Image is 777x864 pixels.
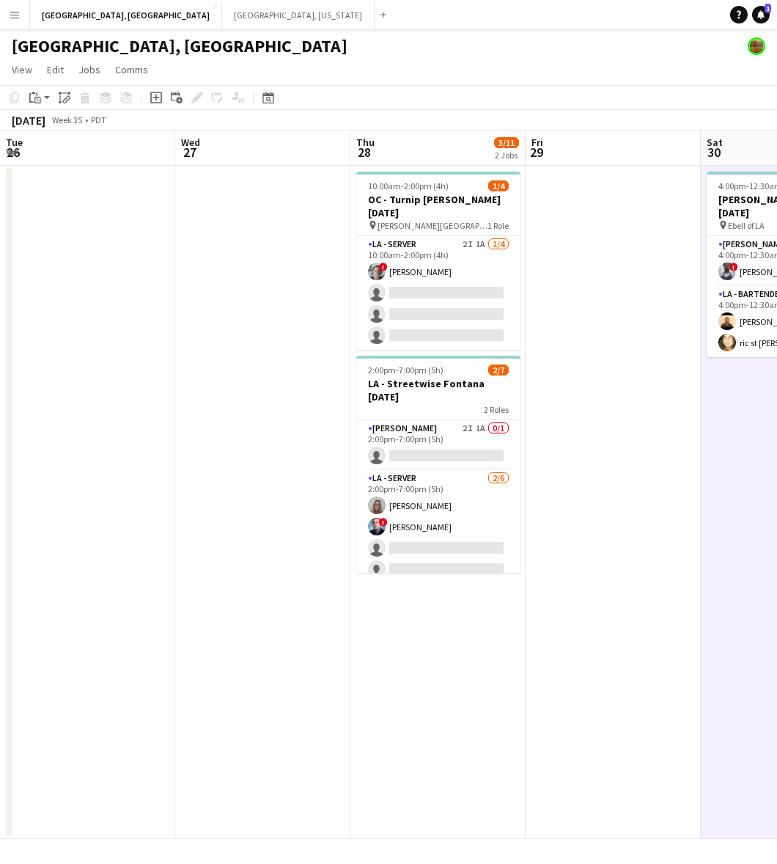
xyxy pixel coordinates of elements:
[12,113,45,128] div: [DATE]
[529,144,543,161] span: 29
[222,1,375,29] button: [GEOGRAPHIC_DATA], [US_STATE]
[752,6,770,23] a: 1
[6,60,38,79] a: View
[78,63,100,76] span: Jobs
[368,180,449,191] span: 10:00am-2:00pm (4h)
[109,60,154,79] a: Comms
[368,365,443,376] span: 2:00pm-7:00pm (5h)
[4,144,23,161] span: 26
[379,518,388,527] span: !
[729,263,738,271] span: !
[115,63,148,76] span: Comms
[354,144,375,161] span: 28
[356,193,520,219] h3: OC - Turnip [PERSON_NAME] [DATE]
[356,356,520,573] app-job-card: 2:00pm-7:00pm (5h)2/7LA - Streetwise Fontana [DATE]2 Roles[PERSON_NAME]2I1A0/12:00pm-7:00pm (5h) ...
[484,404,509,415] span: 2 Roles
[378,220,487,231] span: [PERSON_NAME][GEOGRAPHIC_DATA]
[41,60,70,79] a: Edit
[356,470,520,626] app-card-role: LA - Server2/62:00pm-7:00pm (5h)[PERSON_NAME]![PERSON_NAME]
[12,35,347,57] h1: [GEOGRAPHIC_DATA], [GEOGRAPHIC_DATA]
[73,60,106,79] a: Jobs
[728,220,765,231] span: Ebell of LA
[765,4,771,13] span: 1
[488,365,509,376] span: 2/7
[181,136,200,149] span: Wed
[47,63,64,76] span: Edit
[494,137,519,148] span: 3/11
[356,236,520,350] app-card-role: LA - Server2I1A1/410:00am-2:00pm (4h)![PERSON_NAME]
[91,114,106,125] div: PDT
[495,150,518,161] div: 2 Jobs
[48,114,85,125] span: Week 35
[531,136,543,149] span: Fri
[487,220,509,231] span: 1 Role
[356,172,520,350] app-job-card: 10:00am-2:00pm (4h)1/4OC - Turnip [PERSON_NAME] [DATE] [PERSON_NAME][GEOGRAPHIC_DATA]1 RoleLA - S...
[12,63,32,76] span: View
[179,144,200,161] span: 27
[704,144,723,161] span: 30
[356,377,520,403] h3: LA - Streetwise Fontana [DATE]
[748,37,765,55] app-user-avatar: Rollin Hero
[356,136,375,149] span: Thu
[30,1,222,29] button: [GEOGRAPHIC_DATA], [GEOGRAPHIC_DATA]
[488,180,509,191] span: 1/4
[6,136,23,149] span: Tue
[379,263,388,271] span: !
[356,420,520,470] app-card-role: [PERSON_NAME]2I1A0/12:00pm-7:00pm (5h)
[707,136,723,149] span: Sat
